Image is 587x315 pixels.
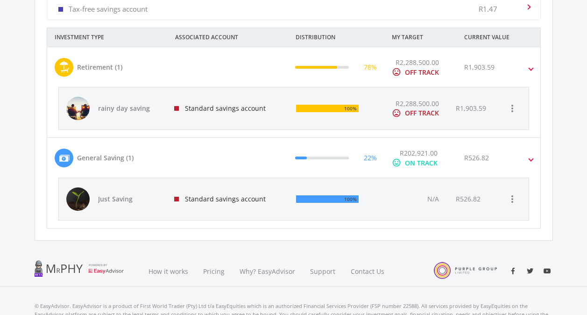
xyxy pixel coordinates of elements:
[77,62,122,72] div: Retirement (1)
[167,87,289,129] div: Standard savings account
[507,103,518,114] i: more_vert
[396,58,439,67] span: R2,288,500.00
[342,194,357,204] div: 100%
[464,62,495,72] div: R1,903.59
[396,99,439,108] span: R2,288,500.00
[232,256,303,287] a: Why? EasyAdvisor
[196,256,232,287] a: Pricing
[343,256,393,287] a: Contact Us
[168,28,288,47] div: ASSOCIATED ACCOUNT
[456,194,481,204] div: R526.82
[503,190,522,208] button: more_vert
[427,194,439,203] span: N/A
[392,108,401,118] i: mood_bad
[507,193,518,205] i: more_vert
[167,178,289,220] div: Standard savings account
[342,104,357,113] div: 100%
[400,149,438,157] span: R202,921.00
[47,178,540,228] div: General Saving (1) 22% R202,921.00 mood ON TRACK R526.82
[98,194,163,204] span: Just Saving
[503,99,522,118] button: more_vert
[303,256,343,287] a: Support
[47,87,540,137] div: Retirement (1) 78% R2,288,500.00 mood_bad OFF TRACK R1,903.59
[405,67,439,77] div: OFF TRACK
[456,104,486,113] div: R1,903.59
[47,138,540,178] mat-expansion-panel-header: General Saving (1) 22% R202,921.00 mood ON TRACK R526.82
[364,62,377,72] div: 78%
[392,67,401,77] i: mood_bad
[384,28,457,47] div: MY TARGET
[405,158,438,168] div: ON TRACK
[457,28,553,47] div: CURRENT VALUE
[98,104,163,113] span: rainy day saving
[464,153,489,163] div: R526.82
[77,153,134,163] div: General Saving (1)
[47,47,540,87] mat-expansion-panel-header: Retirement (1) 78% R2,288,500.00 mood_bad OFF TRACK R1,903.59
[47,28,168,47] div: INVESTMENT TYPE
[405,108,439,118] div: OFF TRACK
[364,153,377,163] div: 22%
[392,158,401,167] i: mood
[288,28,384,47] div: DISTRIBUTION
[141,256,196,287] a: How it works
[479,4,497,14] p: R1.47
[69,4,148,14] p: Tax-free savings account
